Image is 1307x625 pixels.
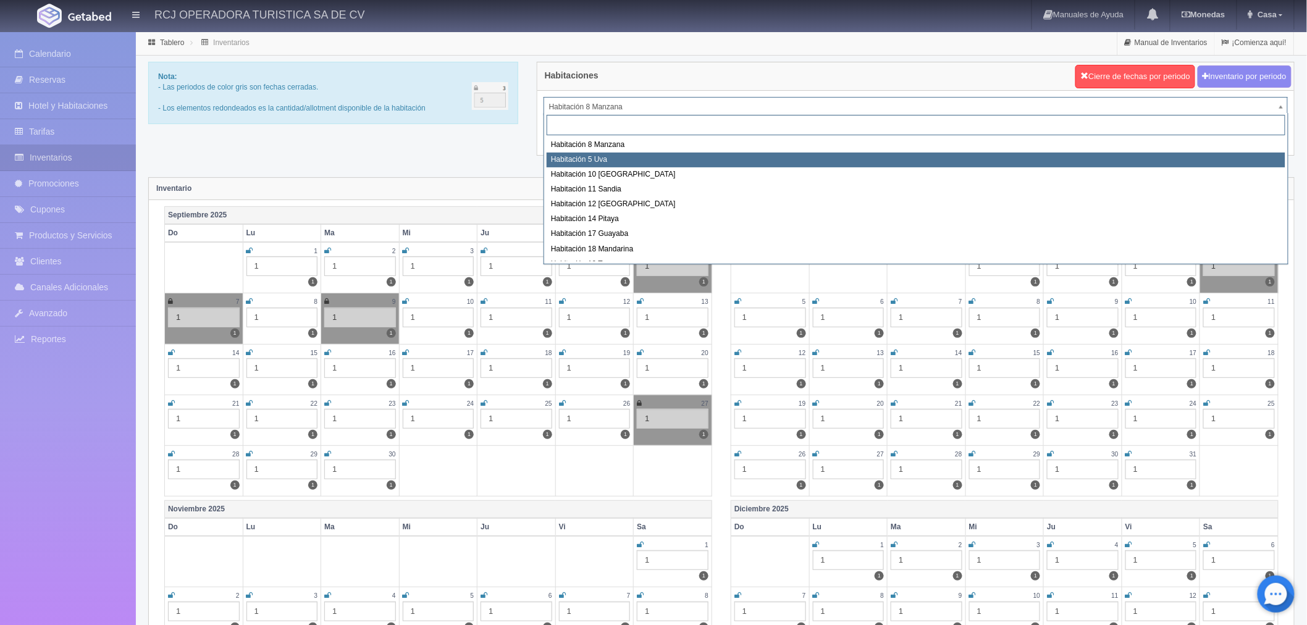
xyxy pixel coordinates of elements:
[547,257,1285,272] div: Habitación 19 Tuna
[547,212,1285,227] div: Habitación 14 Pitaya
[547,182,1285,197] div: Habitación 11 Sandia
[547,242,1285,257] div: Habitación 18 Mandarina
[547,138,1285,153] div: Habitación 8 Manzana
[547,167,1285,182] div: Habitación 10 [GEOGRAPHIC_DATA]
[547,153,1285,167] div: Habitación 5 Uva
[547,197,1285,212] div: Habitación 12 [GEOGRAPHIC_DATA]
[547,227,1285,241] div: Habitación 17 Guayaba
